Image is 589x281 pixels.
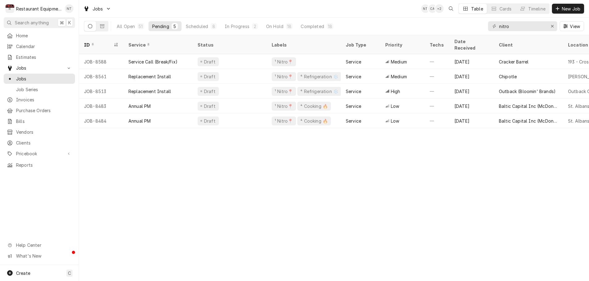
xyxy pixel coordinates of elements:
div: + 2 [435,4,444,13]
div: Draft [203,118,216,124]
div: ⁴ Cooking 🔥 [300,103,328,109]
a: Home [4,31,75,41]
div: 51 [139,23,143,30]
div: In Progress [225,23,249,30]
div: Timeline [528,6,545,12]
span: View [569,23,581,30]
a: Go to Jobs [81,4,114,14]
div: R [6,4,14,13]
span: High [391,88,400,95]
span: New Job [561,6,582,12]
span: Low [391,103,399,109]
div: ¹ Nitro📍 [274,73,294,80]
div: JOB-8588 [79,54,123,69]
div: — [425,84,449,99]
div: Scheduled [186,23,208,30]
span: Search anything [15,19,49,26]
div: Baltic Capital Inc (McDonalds Group) [499,118,558,124]
div: Restaurant Equipment Diagnostics [16,6,61,12]
div: Draft [203,73,216,80]
a: Estimates [4,52,75,62]
div: ¹ Nitro📍 [274,88,294,95]
div: Cards [499,6,512,12]
span: Home [16,32,72,39]
span: Clients [16,140,72,146]
div: JOB-8513 [79,84,123,99]
div: — [425,69,449,84]
span: Medium [391,59,407,65]
div: Priority [385,42,419,48]
span: Reports [16,162,72,168]
div: — [425,113,449,128]
button: Search anything⌘K [4,17,75,28]
span: What's New [16,253,71,259]
a: Go to Pricebook [4,149,75,159]
div: Outback (Bloomin' Brands) [499,88,556,95]
div: Service [128,42,186,48]
div: Labels [272,42,336,48]
span: Estimates [16,54,72,60]
div: [DATE] [449,69,494,84]
button: New Job [552,4,584,14]
div: Service [346,59,361,65]
div: On Hold [266,23,283,30]
div: ID [84,42,112,48]
div: Annual PM [128,118,151,124]
a: Invoices [4,95,75,105]
div: Pending [152,23,169,30]
a: Vendors [4,127,75,137]
div: Service [346,88,361,95]
div: 18 [287,23,291,30]
span: Jobs [93,6,103,12]
div: Cracker Barrel [499,59,528,65]
div: ¹ Nitro📍 [274,59,294,65]
span: Calendar [16,43,72,50]
div: JOB-8483 [79,99,123,113]
a: Bills [4,116,75,126]
div: Status [198,42,261,48]
div: 18 [328,23,332,30]
div: Job Type [346,42,375,48]
a: Clients [4,138,75,148]
div: Replacement Install [128,88,171,95]
a: Purchase Orders [4,105,75,116]
div: Service Call (Break/Fix) [128,59,178,65]
div: Annual PM [128,103,151,109]
div: ¹ Nitro📍 [274,118,294,124]
button: View [560,21,584,31]
div: 5 [173,23,177,30]
span: Jobs [16,65,63,71]
div: ⁴ Refrigeration ❄️ [300,88,339,95]
span: Create [16,271,30,276]
div: Baltic Capital Inc (McDonalds Group) [499,103,558,109]
div: Service [346,73,361,80]
div: Completed [301,23,324,30]
a: Go to Help Center [4,240,75,250]
span: Pricebook [16,150,63,157]
div: Service [346,103,361,109]
a: Reports [4,160,75,170]
div: 8 [212,23,215,30]
div: — [425,54,449,69]
div: All Open [117,23,135,30]
span: Bills [16,118,72,124]
div: Chipotle [499,73,517,80]
div: Table [471,6,483,12]
div: Date Received [454,38,488,51]
div: Chrissy Adams's Avatar [428,4,437,13]
div: JOB-8484 [79,113,123,128]
div: NT [421,4,430,13]
span: Vendors [16,129,72,135]
span: Jobs [16,75,72,82]
a: Jobs [4,74,75,84]
a: Go to What's New [4,251,75,261]
div: [DATE] [449,54,494,69]
div: Nick Tussey's Avatar [421,4,430,13]
span: Job Series [16,86,72,93]
div: Replacement Install [128,73,171,80]
span: Help Center [16,242,71,248]
div: Techs [430,42,445,48]
button: Open search [446,4,456,14]
button: Erase input [547,21,557,31]
span: Invoices [16,96,72,103]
